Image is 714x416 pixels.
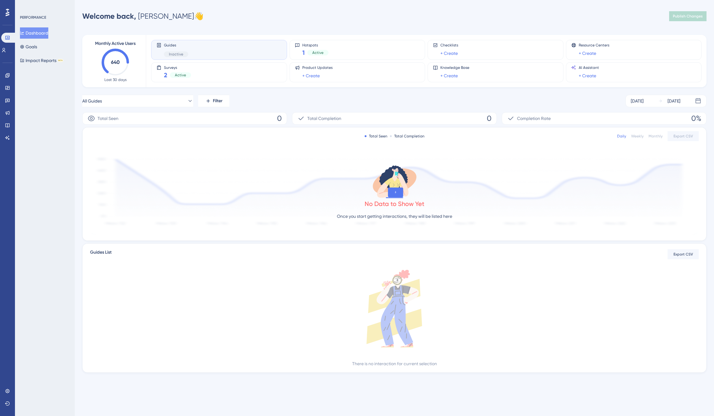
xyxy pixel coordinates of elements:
span: Guides [164,43,188,48]
span: 0 [487,113,491,123]
a: + Create [440,50,458,57]
span: Guides List [90,249,112,260]
a: + Create [302,72,320,79]
span: AI Assistant [579,65,599,70]
span: Completion Rate [517,115,551,122]
div: No Data to Show Yet [365,199,424,208]
button: Dashboard [20,27,48,39]
div: There is no interaction for current selection [352,360,437,367]
button: Impact ReportsBETA [20,55,63,66]
span: Filter [213,97,223,105]
div: [DATE] [631,97,644,105]
span: Active [312,50,323,55]
span: 0 [277,113,282,123]
a: + Create [579,50,596,57]
button: Export CSV [668,131,699,141]
div: BETA [58,59,63,62]
span: Last 30 days [104,77,127,82]
span: Hotspots [302,43,328,47]
button: All Guides [82,95,193,107]
div: Total Seen [365,134,387,139]
span: Knowledge Base [440,65,469,70]
div: PERFORMANCE [20,15,46,20]
text: 640 [111,59,120,65]
div: Monthly [649,134,663,139]
span: 2 [164,71,167,79]
div: Daily [617,134,626,139]
span: 0% [691,113,701,123]
span: All Guides [82,97,102,105]
span: Publish Changes [673,14,703,19]
span: Resource Centers [579,43,609,48]
button: Publish Changes [669,11,707,21]
div: Total Completion [390,134,424,139]
span: Inactive [169,52,183,57]
span: 1 [302,48,305,57]
div: [PERSON_NAME] 👋 [82,11,204,21]
span: Export CSV [673,252,693,257]
div: Weekly [631,134,644,139]
span: Product Updates [302,65,333,70]
button: Export CSV [668,249,699,259]
p: Once you start getting interactions, they will be listed here [337,213,452,220]
div: [DATE] [668,97,680,105]
span: Total Completion [307,115,341,122]
a: + Create [440,72,458,79]
span: Export CSV [673,134,693,139]
span: Monthly Active Users [95,40,136,47]
span: Surveys [164,65,191,69]
a: + Create [579,72,596,79]
span: Total Seen [98,115,118,122]
button: Filter [198,95,229,107]
span: Checklists [440,43,458,48]
span: Active [175,73,186,78]
button: Goals [20,41,37,52]
span: Welcome back, [82,12,136,21]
